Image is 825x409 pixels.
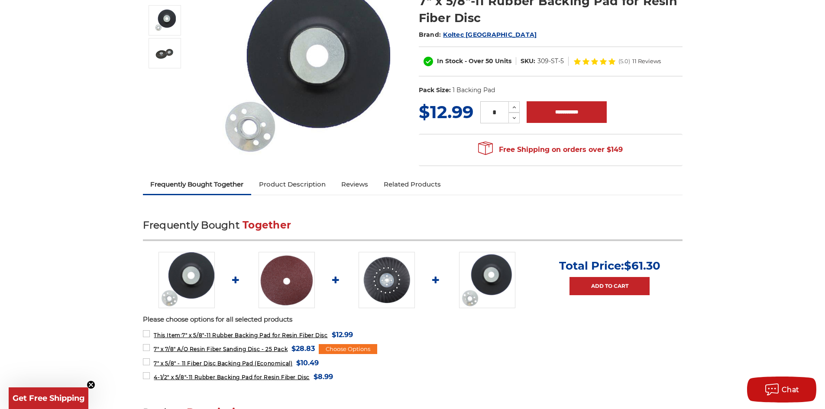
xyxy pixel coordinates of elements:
[419,101,473,122] span: $12.99
[333,175,376,194] a: Reviews
[159,252,215,308] img: 7" Resin Fiber Rubber Backing Pad 5/8-11 nut
[495,57,511,65] span: Units
[13,393,85,403] span: Get Free Shipping
[747,377,816,403] button: Chat
[537,57,564,66] dd: 309-ST-5
[296,357,319,369] span: $10.49
[319,344,377,354] div: Choose Options
[478,141,623,158] span: Free Shipping on orders over $149
[154,42,176,64] img: 7" x 5/8"-11 Rubber Backing Pad for Resin Fiber Disc
[251,175,333,194] a: Product Description
[632,58,661,64] span: 11 Reviews
[154,374,310,380] span: 4-1/2" x 5/8"-11 Rubber Backing Pad for Resin Fiber Disc
[143,175,252,194] a: Frequently Bought Together
[154,346,288,352] span: 7" x 7/8" A/O Resin Fiber Sanding Disc - 25 Pack
[154,360,292,367] span: 7" x 5/8" - 11 Fiber Disc Backing Pad (Economical)
[143,219,239,231] span: Frequently Bought
[332,329,353,341] span: $12.99
[419,86,451,95] dt: Pack Size:
[143,315,683,325] p: Please choose options for all selected products
[453,86,495,95] dd: 1 Backing Pad
[521,57,535,66] dt: SKU:
[559,259,660,273] p: Total Price:
[465,57,484,65] span: - Over
[291,343,315,354] span: $28.83
[9,387,88,409] div: Get Free ShippingClose teaser
[485,57,493,65] span: 50
[376,175,449,194] a: Related Products
[782,386,799,394] span: Chat
[419,31,441,39] span: Brand:
[154,10,176,31] img: 7" Resin Fiber Rubber Backing Pad 5/8-11 nut
[618,58,630,64] span: (5.0)
[154,332,182,338] strong: This Item:
[87,380,95,389] button: Close teaser
[569,277,650,295] a: Add to Cart
[437,57,463,65] span: In Stock
[443,31,537,39] a: Koltec [GEOGRAPHIC_DATA]
[243,219,291,231] span: Together
[154,332,327,338] span: 7" x 5/8"-11 Rubber Backing Pad for Resin Fiber Disc
[314,371,333,383] span: $8.99
[624,259,660,273] span: $61.30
